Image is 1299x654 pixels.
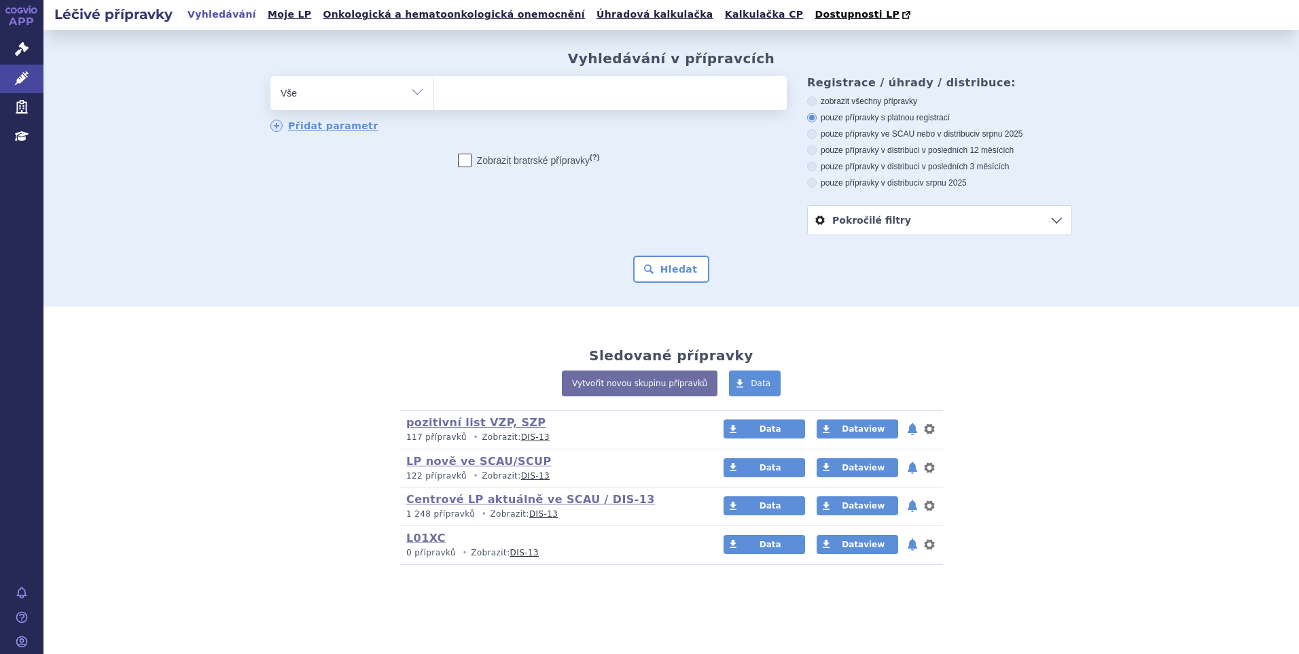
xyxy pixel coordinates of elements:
label: pouze přípravky v distribuci v posledních 3 měsících [807,161,1072,172]
span: Data [751,379,770,388]
a: DIS-13 [521,471,550,481]
p: Zobrazit: [406,470,698,482]
a: Moje LP [264,5,315,24]
a: Dostupnosti LP [811,5,917,24]
a: DIS-13 [521,432,550,442]
a: Data [724,496,805,515]
a: Data [724,535,805,554]
i: • [478,509,490,520]
p: Zobrazit: [406,547,698,559]
button: nastavení [923,460,936,476]
button: nastavení [923,498,936,514]
a: Dataview [817,458,898,477]
h2: Léčivé přípravky [43,5,183,24]
span: Data [760,540,781,549]
span: v srpnu 2025 [919,178,966,188]
button: notifikace [906,460,919,476]
i: • [469,470,482,482]
label: zobrazit všechny přípravky [807,96,1072,107]
a: DIS-13 [529,509,558,519]
label: pouze přípravky v distribuci v posledních 12 měsících [807,145,1072,156]
button: notifikace [906,536,919,553]
span: Dataview [842,501,885,511]
button: notifikace [906,421,919,437]
span: Dataview [842,463,885,472]
span: Dataview [842,540,885,549]
a: Centrové LP aktuálně ve SCAU / DIS-13 [406,493,655,506]
span: 1 248 přípravků [406,509,475,519]
span: Dataview [842,424,885,434]
a: Dataview [817,496,898,515]
abbr: (?) [590,153,599,162]
a: Pokročilé filtry [808,206,1071,235]
h2: Sledované přípravky [589,347,753,364]
span: Dostupnosti LP [815,9,900,20]
label: pouze přípravky s platnou registrací [807,112,1072,123]
a: Vyhledávání [183,5,260,24]
span: 122 přípravků [406,471,467,481]
a: Onkologická a hematoonkologická onemocnění [319,5,589,24]
label: pouze přípravky ve SCAU nebo v distribuci [807,128,1072,139]
a: LP nově ve SCAU/SCUP [406,455,552,468]
a: Dataview [817,535,898,554]
a: Dataview [817,419,898,438]
span: Data [760,463,781,472]
button: nastavení [923,421,936,437]
a: Vytvořit novou skupinu přípravků [562,371,717,396]
button: notifikace [906,498,919,514]
a: Přidat parametr [270,120,378,132]
label: pouze přípravky v distribuci [807,177,1072,188]
button: Hledat [633,256,710,283]
a: Úhradová kalkulačka [592,5,717,24]
i: • [459,547,471,559]
a: Data [724,458,805,477]
i: • [469,432,482,443]
a: Data [729,371,781,396]
button: nastavení [923,536,936,553]
label: Zobrazit bratrské přípravky [458,154,600,167]
span: Data [760,424,781,434]
h3: Registrace / úhrady / distribuce: [807,76,1072,89]
h2: Vyhledávání v přípravcích [568,50,775,67]
a: pozitivní list VZP, SZP [406,416,546,429]
p: Zobrazit: [406,509,698,520]
span: Data [760,501,781,511]
a: L01XC [406,532,446,545]
span: 0 přípravků [406,548,456,557]
span: 117 přípravků [406,432,467,442]
p: Zobrazit: [406,432,698,443]
a: DIS-13 [510,548,539,557]
a: Data [724,419,805,438]
a: Kalkulačka CP [721,5,808,24]
span: v srpnu 2025 [976,129,1022,139]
